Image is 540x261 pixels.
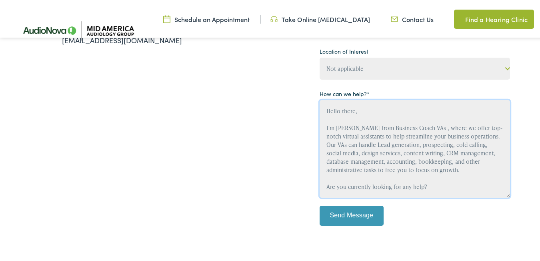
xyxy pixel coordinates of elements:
a: Find a Hearing Clinic [454,8,534,27]
a: Contact Us [391,13,434,22]
label: How can we help? [320,88,370,96]
input: Send Message [320,204,384,224]
a: Schedule an Appointment [163,13,250,22]
a: Take Online [MEDICAL_DATA] [270,13,370,22]
img: utility icon [391,13,398,22]
label: Location of Interest [320,46,368,54]
img: utility icon [454,13,461,22]
img: utility icon [270,13,278,22]
img: utility icon [163,13,170,22]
